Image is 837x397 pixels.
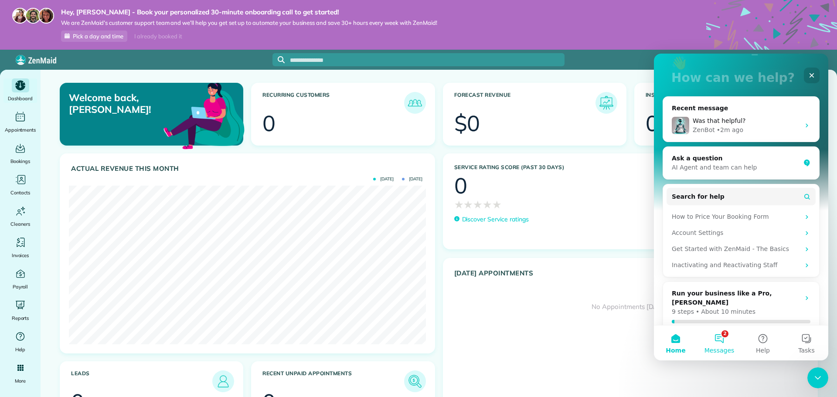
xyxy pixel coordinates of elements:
[454,269,785,289] h3: [DATE] Appointments
[13,155,162,171] div: How to Price Your Booking Form
[42,254,45,263] p: •
[483,197,492,212] span: ★
[278,56,285,63] svg: Focus search
[18,50,157,59] div: Recent message
[3,235,37,260] a: Invoices
[454,112,480,134] div: $0
[3,78,37,103] a: Dashboard
[15,345,26,354] span: Help
[3,329,37,354] a: Help
[129,31,187,42] div: I already booked it
[25,8,41,24] img: jorge-587dff0eeaa6aab1f244e6dc62b8924c3b6ad411094392a53c71c6c4a576187d.jpg
[61,19,437,27] span: We are ZenMaid’s customer support team and we’ll help you get set up to automate your business an...
[214,373,232,390] img: icon_leads-1bed01f49abd5b7fead27621c3d59655bb73ed531f8eeb49469d10e621d6b896.png
[13,282,28,291] span: Payroll
[44,272,87,307] button: Messages
[443,289,818,325] div: No Appointments [DATE]!
[61,8,437,17] strong: Hey, [PERSON_NAME] - Book your personalized 30-minute onboarding call to get started!
[18,139,71,148] span: Search for help
[807,367,828,388] iframe: Intercom live chat
[12,8,28,24] img: maria-72a9807cf96188c08ef61303f053569d2e2a8a1cde33d635c8a3ac13582a053d.jpg
[71,165,426,173] h3: Actual Revenue this month
[3,141,37,166] a: Bookings
[272,56,285,63] button: Focus search
[18,191,146,200] div: Get Started with ZenMaid - The Basics
[13,134,162,152] button: Search for help
[793,51,811,70] div: Notifications
[8,94,33,103] span: Dashboard
[10,220,30,228] span: Cleaners
[18,235,150,254] div: Run your business like a Pro, [PERSON_NAME]
[162,73,246,157] img: dashboard_welcome-42a62b7d889689a78055ac9021e634bf52bae3f8056760290aed330b23ab8690.png
[3,267,37,291] a: Payroll
[3,204,37,228] a: Cleaners
[18,207,146,216] div: Inactivating and Reactivating Staff
[18,159,146,168] div: How to Price Your Booking Form
[13,187,162,204] div: Get Started with ZenMaid - The Basics
[63,72,89,81] div: • 2m ago
[9,93,166,126] div: Ask a questionAI Agent and team can help
[5,126,36,134] span: Appointments
[9,43,166,88] div: Recent messageProfile image for ZenBotWas that helpful?ZenBot•2m ago
[3,173,37,197] a: Contacts
[454,175,467,197] div: 0
[373,177,394,181] span: [DATE]
[9,56,165,88] div: Profile image for ZenBotWas that helpful?ZenBot•2m ago
[646,112,659,134] div: 0
[654,54,828,360] iframe: Intercom live chat
[47,254,102,263] p: About 10 minutes
[262,370,404,392] h3: Recent unpaid appointments
[9,228,166,291] div: Run your business like a Pro, [PERSON_NAME]9 steps•About 10 minutes
[87,272,131,307] button: Help
[73,33,123,40] span: Pick a day and time
[406,373,424,390] img: icon_unpaid_appointments-47b8ce3997adf2238b356f14209ab4cced10bd1f174958f3ca8f1d0dd7fffeee.png
[3,110,37,134] a: Appointments
[71,370,212,392] h3: Leads
[15,377,26,385] span: More
[18,175,146,184] div: Account Settings
[150,14,166,30] div: Close
[773,50,837,70] nav: Main
[463,197,473,212] span: ★
[61,31,127,42] a: Pick a day and time
[454,215,529,224] a: Discover Service ratings
[17,17,157,32] p: How can we help?
[38,8,54,24] img: michelle-19f622bdf1676172e81f8f8fba1fb50e276960ebfe0243fe18214015130c80e4.jpg
[39,72,61,81] div: ZenBot
[51,294,81,300] span: Messages
[3,298,37,322] a: Reports
[262,112,276,134] div: 0
[18,63,35,81] img: Profile image for ZenBot
[18,254,40,263] p: 9 steps
[646,92,787,114] h3: Instant Booking Form Leads
[18,109,146,119] div: AI Agent and team can help
[144,294,161,300] span: Tasks
[12,251,29,260] span: Invoices
[598,94,615,112] img: icon_forecast_revenue-8c13a41c7ed35a8dcfafea3cbb826a0462acb37728057bba2d056411b612bbbe.png
[39,64,92,71] span: Was that helpful?
[10,157,31,166] span: Bookings
[454,197,464,212] span: ★
[262,92,404,114] h3: Recurring Customers
[462,215,529,224] p: Discover Service ratings
[492,197,502,212] span: ★
[454,92,595,114] h3: Forecast Revenue
[13,171,162,187] div: Account Settings
[131,272,174,307] button: Tasks
[406,94,424,112] img: icon_recurring_customers-cf858462ba22bcd05b5a5880d41d6543d210077de5bb9ebc9590e49fd87d84ed.png
[12,314,29,322] span: Reports
[473,197,483,212] span: ★
[102,294,116,300] span: Help
[69,92,184,115] p: Welcome back, [PERSON_NAME]!
[10,188,30,197] span: Contacts
[12,294,31,300] span: Home
[18,100,146,109] div: Ask a question
[402,177,422,181] span: [DATE]
[13,204,162,220] div: Inactivating and Reactivating Staff
[454,164,704,170] h3: Service Rating score (past 30 days)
